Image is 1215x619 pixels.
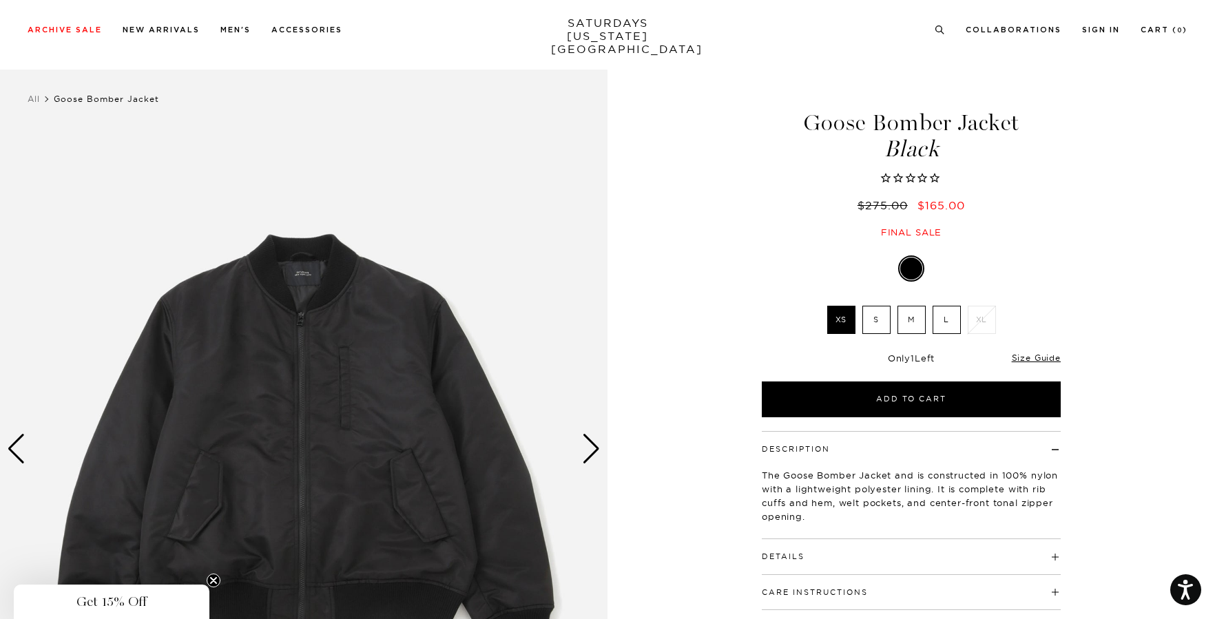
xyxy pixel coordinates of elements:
label: L [933,306,961,334]
a: Men's [220,26,251,34]
div: Only Left [762,353,1061,364]
span: $165.00 [917,198,965,212]
a: Sign In [1082,26,1120,34]
a: SATURDAYS[US_STATE][GEOGRAPHIC_DATA] [551,17,665,56]
label: XS [827,306,855,334]
a: All [28,94,40,104]
a: Collaborations [966,26,1061,34]
a: Archive Sale [28,26,102,34]
div: Final sale [760,227,1063,238]
button: Description [762,445,830,453]
a: Cart (0) [1141,26,1187,34]
span: Black [760,138,1063,160]
small: 0 [1177,28,1183,34]
a: Size Guide [1012,353,1061,363]
span: 1 [911,353,915,364]
div: Get 15% OffClose teaser [14,585,209,619]
label: Black [900,258,922,280]
button: Care Instructions [762,589,868,596]
h1: Goose Bomber Jacket [760,112,1063,160]
span: Goose Bomber Jacket [54,94,159,104]
label: M [897,306,926,334]
button: Close teaser [207,574,220,587]
div: Previous slide [7,434,25,464]
label: S [862,306,891,334]
a: Accessories [271,26,342,34]
button: Add to Cart [762,381,1061,417]
button: Details [762,553,804,560]
p: The Goose Bomber Jacket and is constructed in 100% nylon with a lightweight polyester lining. It ... [762,468,1061,523]
span: Rated 0.0 out of 5 stars 0 reviews [760,171,1063,186]
div: Next slide [582,434,601,464]
span: Get 15% Off [76,594,147,610]
a: New Arrivals [123,26,200,34]
del: $275.00 [858,198,913,212]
